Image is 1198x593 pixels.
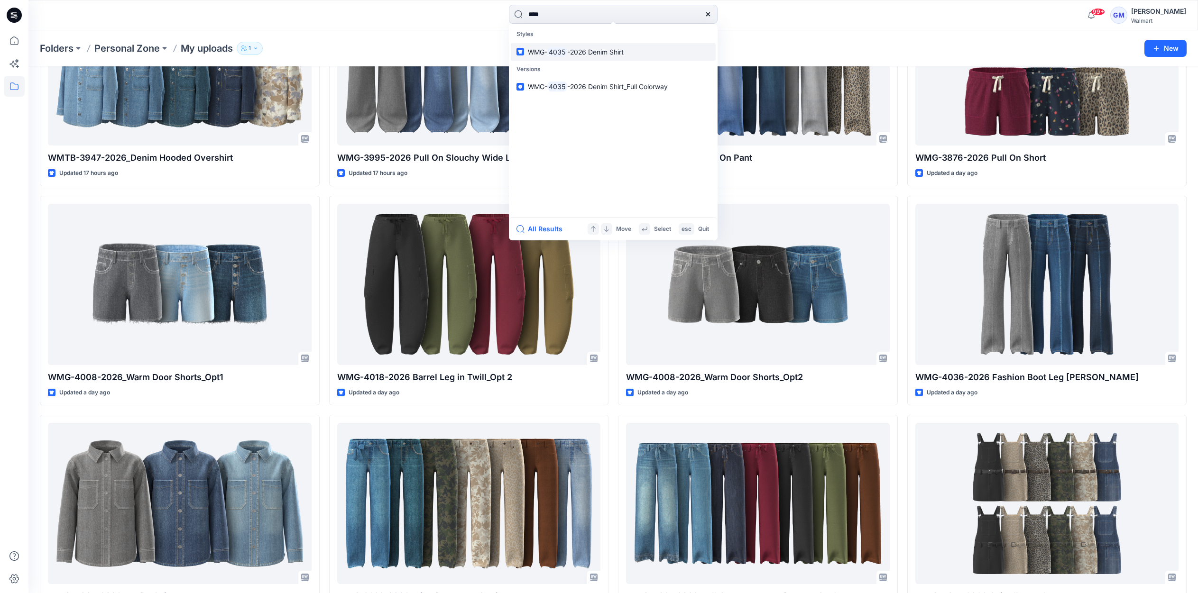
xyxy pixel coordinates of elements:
[616,224,631,234] p: Move
[637,388,688,398] p: Updated a day ago
[698,224,709,234] p: Quit
[1131,17,1186,24] div: Walmart
[48,204,312,365] a: WMG-4008-2026_Warm Door Shorts_Opt1
[915,371,1179,384] p: WMG-4036-2026 Fashion Boot Leg [PERSON_NAME]
[915,204,1179,365] a: WMG-4036-2026 Fashion Boot Leg Jean
[626,204,890,365] a: WMG-4008-2026_Warm Door Shorts_Opt2
[337,204,601,365] a: WMG-4018-2026 Barrel Leg in Twill_Opt 2
[567,48,624,56] span: -2026 Denim Shirt
[626,423,890,584] a: WMG-4031-2026 Pull On Drawcord Wide Leg_Opt3
[181,42,233,55] p: My uploads
[915,423,1179,584] a: WMG-4017-2026 Skirtall w. Belt
[40,42,74,55] a: Folders
[349,388,399,398] p: Updated a day ago
[511,26,716,43] p: Styles
[927,388,977,398] p: Updated a day ago
[337,371,601,384] p: WMG-4018-2026 Barrel Leg in Twill_Opt 2
[547,46,567,57] mark: 4035
[337,423,601,584] a: WMG_3333-2026 Mid Rise Baggy Straight Pant
[626,371,890,384] p: WMG-4008-2026_Warm Door Shorts_Opt2
[1144,40,1187,57] button: New
[349,168,407,178] p: Updated 17 hours ago
[654,224,671,234] p: Select
[528,82,547,91] span: WMG-
[927,168,977,178] p: Updated a day ago
[1110,7,1127,24] div: GM
[528,48,547,56] span: WMG-
[1091,8,1105,16] span: 99+
[249,43,251,54] p: 1
[511,43,716,61] a: WMG-4035-2026 Denim Shirt
[48,151,312,164] p: WMTB-3947-2026_Denim Hooded Overshirt
[94,42,160,55] a: Personal Zone
[59,168,118,178] p: Updated 17 hours ago
[48,423,312,584] a: WMG-4035-2026 Denim Shirt
[511,78,716,95] a: WMG-4035-2026 Denim Shirt_Full Colorway
[511,61,716,78] p: Versions
[59,388,110,398] p: Updated a day ago
[567,82,668,91] span: -2026 Denim Shirt_Full Colorway
[1131,6,1186,17] div: [PERSON_NAME]
[516,223,569,235] button: All Results
[626,151,890,164] p: WMG-3672-2026 Pull On Pant
[48,371,312,384] p: WMG-4008-2026_Warm Door Shorts_Opt1
[237,42,263,55] button: 1
[682,224,691,234] p: esc
[547,81,567,92] mark: 4035
[915,151,1179,164] p: WMG-3876-2026 Pull On Short
[337,151,601,164] p: WMG-3995-2026 Pull On Slouchy Wide Leg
